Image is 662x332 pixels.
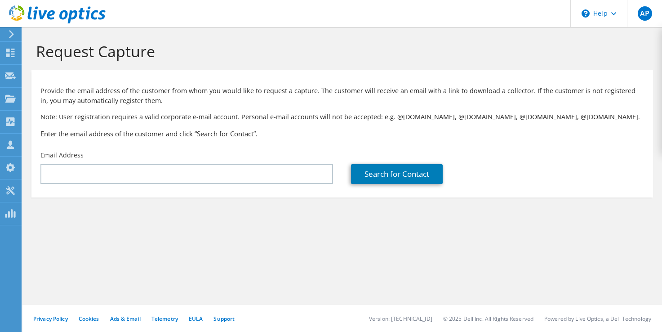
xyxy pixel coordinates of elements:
a: EULA [189,315,203,323]
p: Provide the email address of the customer from whom you would like to request a capture. The cust... [40,86,644,106]
a: Search for Contact [351,164,443,184]
a: Support [213,315,235,323]
p: Note: User registration requires a valid corporate e-mail account. Personal e-mail accounts will ... [40,112,644,122]
li: © 2025 Dell Inc. All Rights Reserved [443,315,533,323]
label: Email Address [40,151,84,160]
h3: Enter the email address of the customer and click “Search for Contact”. [40,129,644,139]
h1: Request Capture [36,42,644,61]
a: Privacy Policy [33,315,68,323]
a: Ads & Email [110,315,141,323]
svg: \n [582,9,590,18]
li: Powered by Live Optics, a Dell Technology [544,315,651,323]
a: Cookies [79,315,99,323]
span: AP [638,6,652,21]
a: Telemetry [151,315,178,323]
li: Version: [TECHNICAL_ID] [369,315,432,323]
